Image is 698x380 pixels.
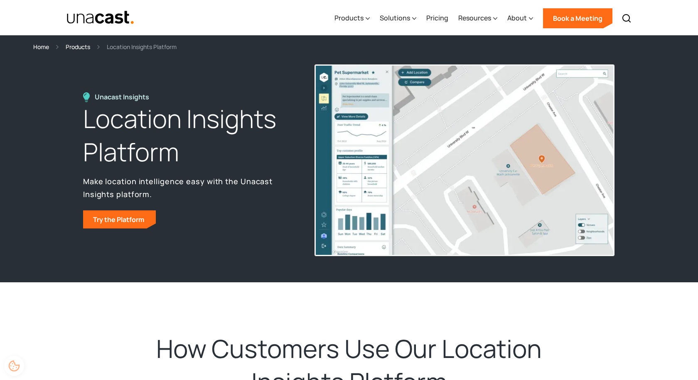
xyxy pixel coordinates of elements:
div: Unacast Insights [95,92,153,102]
div: Solutions [380,13,410,23]
a: Products [66,42,90,52]
h1: Location Insights Platform [83,102,296,169]
img: Unacast text logo [66,10,134,25]
div: Cookie Preferences [4,356,24,376]
div: Resources [458,1,497,35]
a: Pricing [426,1,448,35]
div: Products [334,1,370,35]
img: Location Insights Platform icon [83,92,90,102]
a: home [66,10,134,25]
div: Resources [458,13,491,23]
a: Try the Platform [83,210,156,229]
div: About [507,13,527,23]
div: Products [334,13,364,23]
a: Home [33,42,49,52]
div: About [507,1,533,35]
img: An image of the unacast UI. Shows a map of a pet supermarket along with relevant data in the side... [315,65,614,256]
img: Search icon [622,13,632,23]
div: Location Insights Platform [107,42,177,52]
div: Solutions [380,1,416,35]
a: Book a Meeting [543,8,612,28]
p: Make location intelligence easy with the Unacast Insights platform. [83,175,296,200]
